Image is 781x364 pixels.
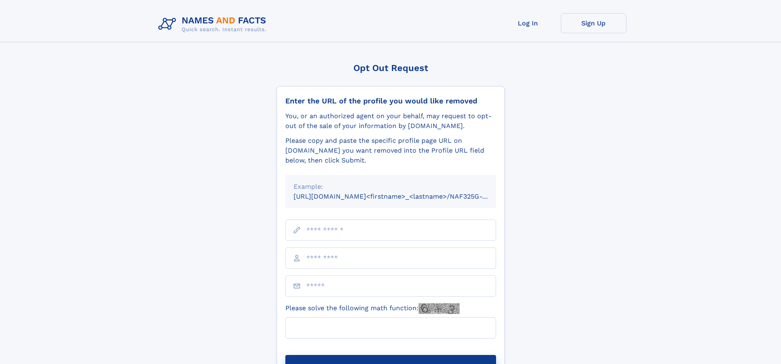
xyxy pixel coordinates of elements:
[561,13,626,33] a: Sign Up
[294,192,512,200] small: [URL][DOMAIN_NAME]<firstname>_<lastname>/NAF325G-xxxxxxxx
[285,111,496,131] div: You, or an authorized agent on your behalf, may request to opt-out of the sale of your informatio...
[285,136,496,165] div: Please copy and paste the specific profile page URL on [DOMAIN_NAME] you want removed into the Pr...
[285,96,496,105] div: Enter the URL of the profile you would like removed
[294,182,488,192] div: Example:
[155,13,273,35] img: Logo Names and Facts
[285,303,460,314] label: Please solve the following math function:
[277,63,505,73] div: Opt Out Request
[495,13,561,33] a: Log In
